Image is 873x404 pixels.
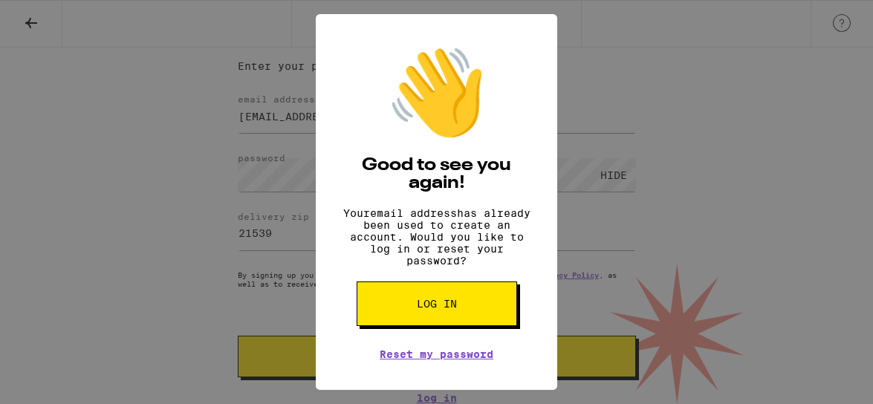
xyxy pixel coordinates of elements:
h2: Good to see you again! [338,157,535,192]
div: 👋 [385,44,489,142]
a: Reset my password [380,348,493,360]
button: Log in [357,281,517,326]
span: Log in [417,299,457,309]
span: Hi. Need any help? [9,10,107,22]
p: Your email address has already been used to create an account. Would you like to log in or reset ... [338,207,535,267]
